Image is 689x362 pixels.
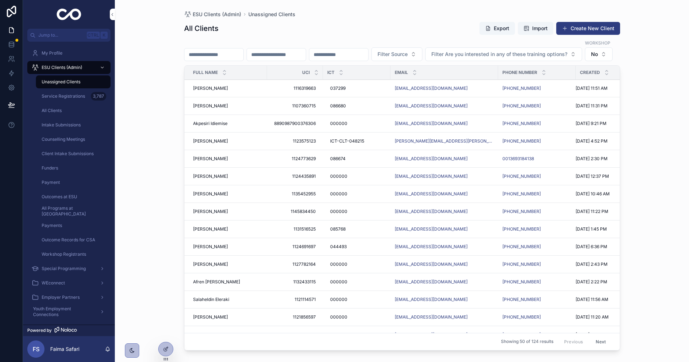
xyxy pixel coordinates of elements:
a: [EMAIL_ADDRESS][DOMAIN_NAME] [395,209,494,214]
a: 1124691697 [271,241,319,252]
a: 000000 [327,276,386,288]
a: [PHONE_NUMBER] [502,85,571,91]
a: 0013693184138 [502,156,571,162]
span: [PERSON_NAME] [193,173,228,179]
a: [EMAIL_ADDRESS][DOMAIN_NAME] [395,173,494,179]
a: [EMAIL_ADDRESS][DOMAIN_NAME] [395,103,494,109]
button: Select Button [585,47,613,61]
span: ESU Clients (Admin) [42,65,82,70]
span: Israel Fadoju [193,332,220,338]
a: [EMAIL_ADDRESS][DOMAIN_NAME] [395,156,494,162]
a: [PHONE_NUMBER] [502,191,541,197]
a: [EMAIL_ADDRESS][DOMAIN_NAME] [395,297,494,302]
span: Funders [42,165,58,171]
span: [PERSON_NAME] [193,156,228,162]
span: 1121114571 [274,297,316,302]
a: ESU Clients (Admin) [184,11,241,18]
a: [PHONE_NUMBER] [502,261,571,267]
a: 1127782164 [271,259,319,270]
span: [DATE] 6:36 PM [576,244,607,250]
span: Filter Are you interested in any of these training options? [431,51,567,58]
span: Intake Submissions [42,122,81,128]
span: Unassigned Clients [248,11,295,18]
a: [PERSON_NAME] [193,138,263,144]
a: 0013693184138 [502,156,534,162]
span: 1121856597 [274,314,316,320]
a: [EMAIL_ADDRESS][DOMAIN_NAME] [395,226,494,232]
a: Afren [PERSON_NAME] [193,279,263,285]
a: 1131516525 [271,223,319,235]
a: [PERSON_NAME] [193,173,263,179]
span: [DATE] 11:31 PM [576,103,608,109]
span: Client Intake Submissions [42,151,94,157]
a: [DATE] 11:20 AM [576,314,642,320]
span: Filter Source [378,51,408,58]
span: 8890987900376306 [274,121,316,126]
span: 1132433115 [274,279,316,285]
a: [PHONE_NUMBER] [502,121,571,126]
a: [PHONE_NUMBER] [502,244,571,250]
span: [PERSON_NAME] [193,244,228,250]
a: [EMAIL_ADDRESS][DOMAIN_NAME] [395,103,468,109]
a: Payment [36,176,111,189]
a: [PERSON_NAME] [193,314,263,320]
span: Phone Number [502,70,537,75]
a: [DATE] 2:22 PM [576,279,642,285]
a: [PERSON_NAME] [193,261,263,267]
a: [DATE] 2:43 PM [576,261,642,267]
a: 000000 [327,294,386,305]
a: [PHONE_NUMBER] [502,138,571,144]
span: Showing 50 of 124 results [501,339,553,345]
a: [PHONE_NUMBER] [502,314,541,320]
img: App logo [57,9,81,20]
span: [DATE] 11:56 AM [576,297,608,302]
span: 1131516525 [274,226,316,232]
span: Email [395,70,408,75]
span: Akpesiri Idiemise [193,121,228,126]
a: 000000 [327,259,386,270]
a: [EMAIL_ADDRESS][DOMAIN_NAME] [395,297,468,302]
span: Powered by [27,328,52,333]
span: 1127782164 [274,261,316,267]
a: [EMAIL_ADDRESS][DOMAIN_NAME] [395,314,468,320]
span: 085768 [330,226,346,232]
span: Service Registrations [42,93,85,99]
span: ICT [327,70,334,75]
span: Created [580,70,600,75]
a: 044493 [327,241,386,252]
span: 1124691697 [274,244,316,250]
span: 086680 [330,103,346,109]
span: Salaheldin Eleraki [193,297,229,302]
span: Special Programming [42,266,86,271]
a: [DATE] 11:56 AM [576,297,642,302]
a: 1116319663 [271,83,319,94]
a: [DATE] 4:52 PM [576,138,642,144]
a: [DATE] 12:37 PM [576,173,642,179]
div: 3,787 [91,92,106,101]
a: Powered by [23,325,115,336]
a: [EMAIL_ADDRESS][DOMAIN_NAME] [395,173,468,179]
a: Payments [36,219,111,232]
a: 1123575123 [271,135,319,147]
button: Import [518,22,553,35]
a: 1121114571 [271,294,319,305]
span: 1124435891 [274,173,316,179]
a: Akpesiri Idiemise [193,121,263,126]
span: ESU Clients (Admin) [193,11,241,18]
a: [EMAIL_ADDRESS][DOMAIN_NAME] [395,121,468,126]
span: All Programs at [GEOGRAPHIC_DATA] [42,205,103,217]
a: [EMAIL_ADDRESS][DOMAIN_NAME] [395,209,468,214]
a: [EMAIL_ADDRESS][DOMAIN_NAME] [395,226,468,232]
span: Unassigned Clients [42,79,80,85]
a: 8890987900376306 [271,118,319,129]
span: Outcomes at ESU [42,194,77,200]
span: 000000 [330,173,347,179]
span: Afren [PERSON_NAME] [193,279,240,285]
span: 085985 [330,332,346,338]
a: [PERSON_NAME] [193,85,263,91]
a: [EMAIL_ADDRESS][DOMAIN_NAME] [395,279,468,285]
a: 1145834450 [271,206,319,217]
a: [PHONE_NUMBER] [502,173,541,179]
span: [DATE] 2:30 PM [576,156,608,162]
span: [DATE] 9:21 PM [576,121,606,126]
